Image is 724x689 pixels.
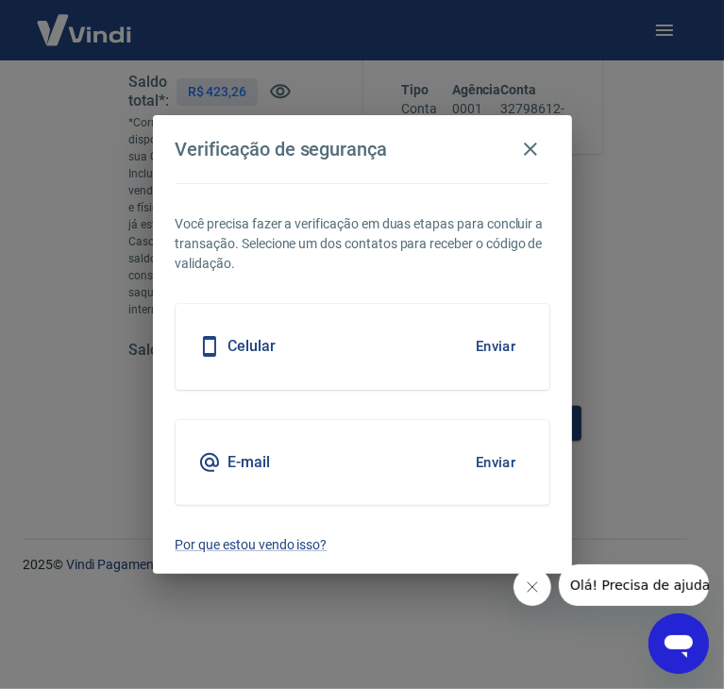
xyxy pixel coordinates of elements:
p: Você precisa fazer a verificação em duas etapas para concluir a transação. Selecione um dos conta... [176,214,549,274]
iframe: Botão para abrir a janela de mensagens [648,613,709,674]
h5: E-mail [228,453,271,472]
button: Enviar [465,443,527,482]
h4: Verificação de segurança [176,138,388,160]
iframe: Fechar mensagem [514,568,551,606]
a: Por que estou vendo isso? [176,535,549,555]
iframe: Mensagem da empresa [559,564,709,606]
button: Enviar [465,327,527,366]
h5: Celular [228,337,277,356]
span: Olá! Precisa de ajuda? [11,13,159,28]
